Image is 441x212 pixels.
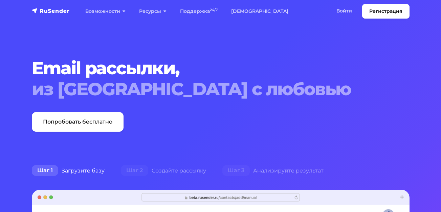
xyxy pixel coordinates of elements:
[330,4,359,18] a: Войти
[222,165,250,176] span: Шаг 3
[32,58,410,100] h1: Email рассылки,
[113,164,214,178] div: Создайте рассылку
[32,7,70,14] img: RuSender
[32,165,58,176] span: Шаг 1
[362,4,410,19] a: Регистрация
[132,4,173,18] a: Ресурсы
[121,165,148,176] span: Шаг 2
[79,4,132,18] a: Возможности
[173,4,224,18] a: Поддержка24/7
[32,112,124,132] a: Попробовать бесплатно
[214,164,332,178] div: Анализируйте результат
[224,4,295,18] a: [DEMOGRAPHIC_DATA]
[32,79,410,100] div: из [GEOGRAPHIC_DATA] с любовью
[210,8,218,12] sup: 24/7
[24,164,113,178] div: Загрузите базу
